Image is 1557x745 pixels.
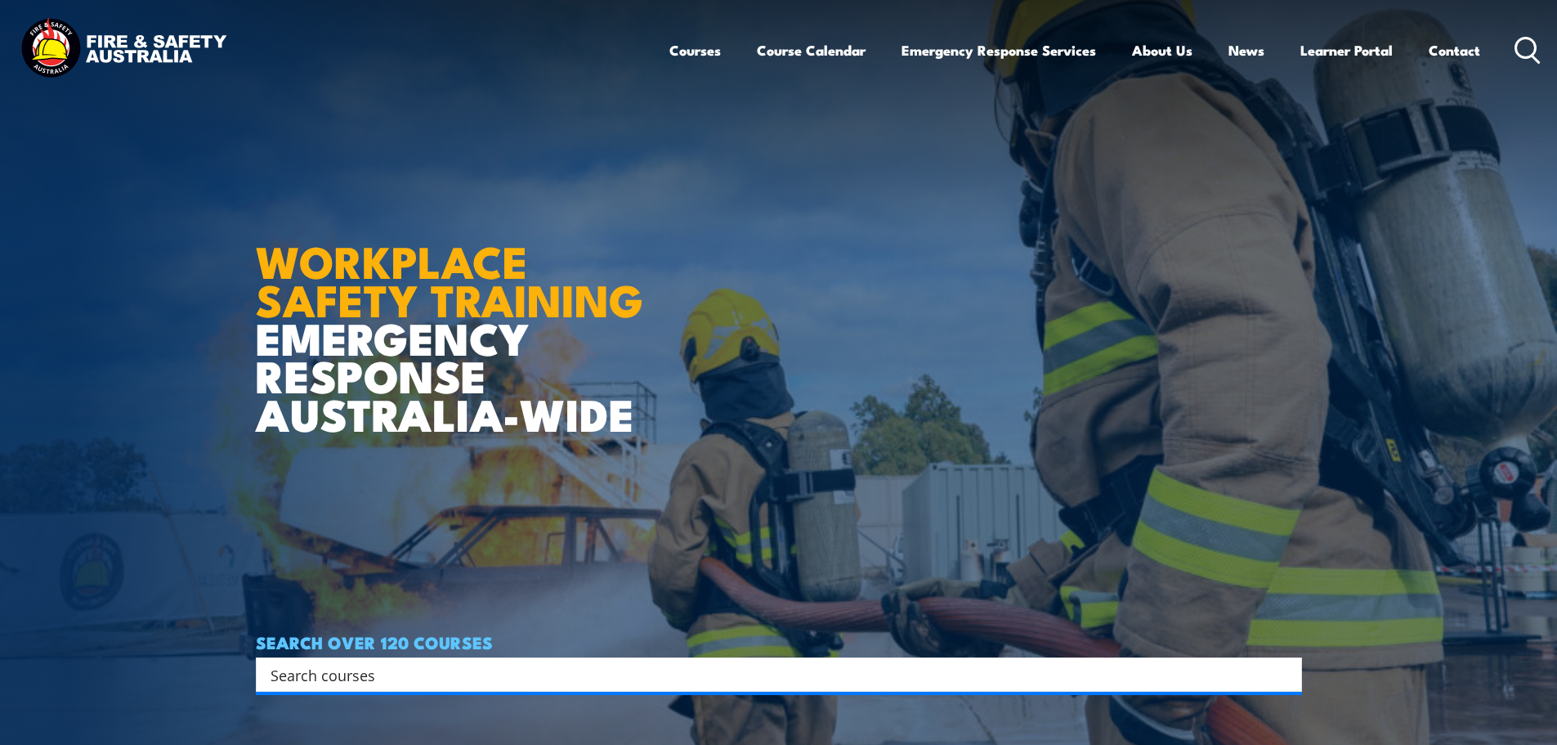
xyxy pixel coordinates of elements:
[1228,29,1264,72] a: News
[256,633,1302,651] h4: SEARCH OVER 120 COURSES
[1132,29,1192,72] a: About Us
[274,663,1269,686] form: Search form
[1300,29,1393,72] a: Learner Portal
[256,200,655,433] h1: EMERGENCY RESPONSE AUSTRALIA-WIDE
[1273,663,1296,686] button: Search magnifier button
[271,662,1266,687] input: Search input
[256,226,643,332] strong: WORKPLACE SAFETY TRAINING
[1429,29,1480,72] a: Contact
[902,29,1096,72] a: Emergency Response Services
[757,29,866,72] a: Course Calendar
[669,29,721,72] a: Courses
